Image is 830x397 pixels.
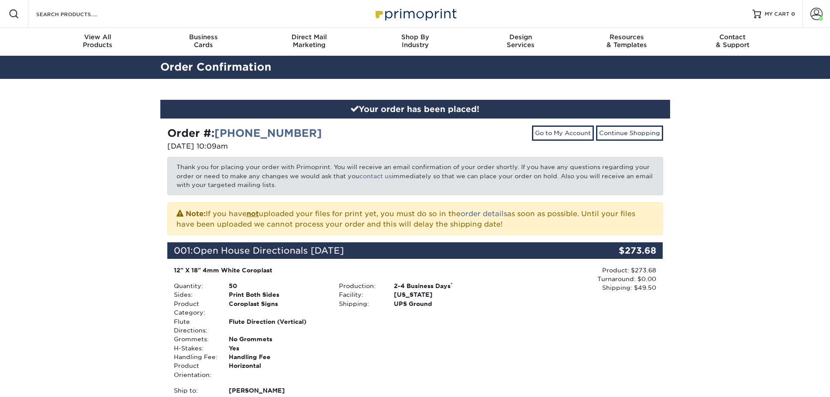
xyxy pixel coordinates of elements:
[387,299,498,308] div: UPS Ground
[372,4,459,23] img: Primoprint
[167,282,222,290] div: Quantity:
[167,317,222,335] div: Flute Directions:
[222,344,332,353] div: Yes
[574,33,680,49] div: & Templates
[332,290,387,299] div: Facility:
[229,386,326,395] span: [PERSON_NAME]
[35,9,120,19] input: SEARCH PRODUCTS.....
[160,100,670,119] div: Your order has been placed!
[222,282,332,290] div: 50
[498,266,656,292] div: Product: $273.68 Turnaround: $0.00 Shipping: $49.50
[359,173,392,180] a: contact us
[222,317,332,335] div: Flute Direction (Vertical)
[680,28,786,56] a: Contact& Support
[222,353,332,361] div: Handling Fee
[580,242,663,259] div: $273.68
[256,33,362,49] div: Marketing
[150,33,256,41] span: Business
[468,33,574,41] span: Design
[461,210,507,218] a: order details
[167,290,222,299] div: Sides:
[362,28,468,56] a: Shop ByIndustry
[45,33,151,41] span: View All
[791,11,795,17] span: 0
[167,299,222,317] div: Product Category:
[174,266,491,275] div: 12" X 18" 4mm White Coroplast
[247,210,259,218] b: not
[222,361,332,379] div: Horizontal
[332,282,387,290] div: Production:
[176,208,654,230] p: If you have uploaded your files for print yet, you must do so in the as soon as possible. Until y...
[154,59,677,75] h2: Order Confirmation
[332,299,387,308] div: Shipping:
[222,335,332,343] div: No Grommets
[167,344,222,353] div: H-Stakes:
[167,353,222,361] div: Handling Fee:
[150,33,256,49] div: Cards
[468,33,574,49] div: Services
[45,28,151,56] a: View AllProducts
[193,245,344,256] span: Open House Directionals [DATE]
[574,33,680,41] span: Resources
[167,157,663,195] p: Thank you for placing your order with Primoprint. You will receive an email confirmation of your ...
[186,210,206,218] strong: Note:
[362,33,468,49] div: Industry
[256,33,362,41] span: Direct Mail
[596,126,663,140] a: Continue Shopping
[222,299,332,317] div: Coroplast Signs
[387,282,498,290] div: 2-4 Business Days
[362,33,468,41] span: Shop By
[574,28,680,56] a: Resources& Templates
[468,28,574,56] a: DesignServices
[45,33,151,49] div: Products
[167,141,409,152] p: [DATE] 10:09am
[167,242,580,259] div: 001:
[167,127,322,139] strong: Order #:
[150,28,256,56] a: BusinessCards
[214,127,322,139] a: [PHONE_NUMBER]
[167,361,222,379] div: Product Orientation:
[256,28,362,56] a: Direct MailMarketing
[680,33,786,49] div: & Support
[680,33,786,41] span: Contact
[222,290,332,299] div: Print Both Sides
[387,290,498,299] div: [US_STATE]
[532,126,594,140] a: Go to My Account
[765,10,789,18] span: MY CART
[167,335,222,343] div: Grommets:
